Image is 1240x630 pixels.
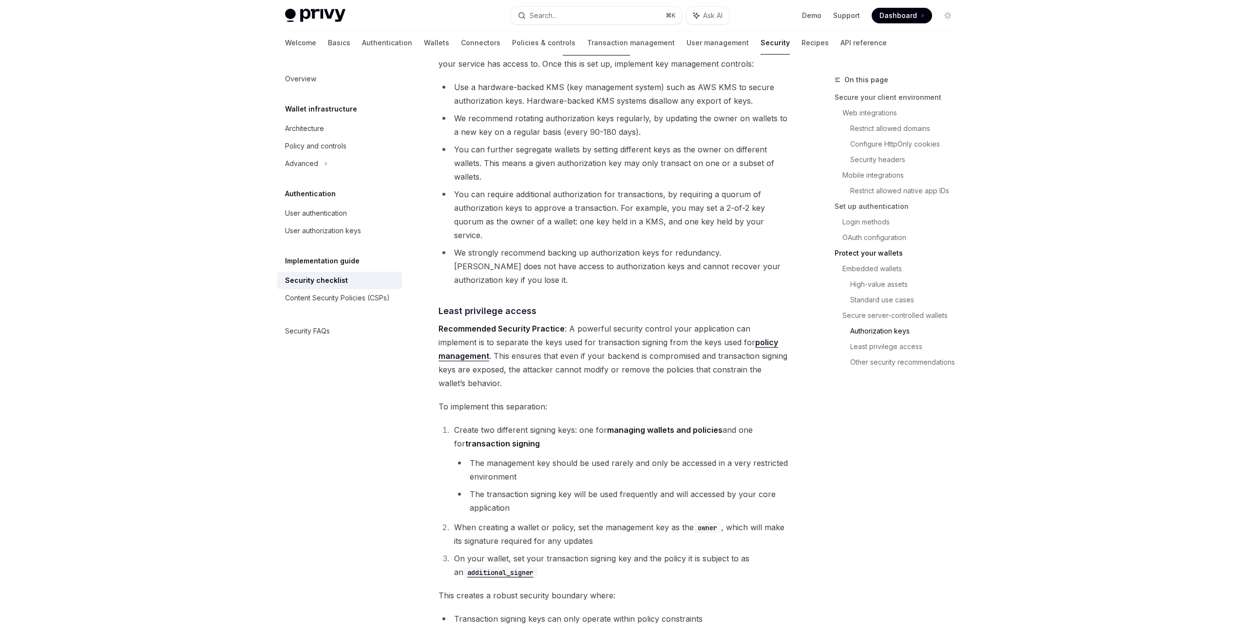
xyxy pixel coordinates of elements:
strong: transaction signing [465,439,540,448]
strong: Recommended Security Practice [439,324,565,334]
a: Policies & controls [512,31,575,55]
a: High-value assets [850,277,963,292]
a: Content Security Policies (CSPs) [277,289,402,307]
span: When creating a wallet or policy, set the management key as the , which will make its signature r... [454,522,784,546]
a: Authorization keys [850,323,963,339]
a: Web integrations [842,105,963,121]
a: Wallets [424,31,449,55]
div: Policy and controls [285,140,346,152]
a: Mobile integrations [842,167,963,183]
a: OAuth configuration [842,230,963,245]
a: API reference [840,31,887,55]
a: Support [833,11,860,20]
li: The transaction signing key will be used frequently and will accessed by your core application [454,487,790,515]
h5: Implementation guide [285,255,360,267]
a: Policy and controls [277,137,402,155]
a: Recipes [801,31,829,55]
span: Ask AI [703,11,723,20]
a: Transaction management [587,31,675,55]
a: Authentication [362,31,412,55]
li: Use a hardware-backed KMS (key management system) such as AWS KMS to secure authorization keys. H... [439,80,790,108]
a: Basics [328,31,350,55]
h5: Wallet infrastructure [285,103,357,115]
div: Security FAQs [285,325,330,337]
div: Security checklist [285,275,348,286]
a: Other security recommendations [850,354,963,370]
li: You can further segregate wallets by setting different keys as the owner on different wallets. Th... [439,143,790,184]
span: On your wallet, set your transaction signing key and the policy it is subject to as an [454,554,749,577]
a: User management [687,31,749,55]
div: Overview [285,73,316,85]
span: Create two different signing keys: one for and one for [454,425,753,448]
li: We strongly recommend backing up authorization keys for redundancy. [PERSON_NAME] does not have a... [439,246,790,287]
div: Search... [530,10,557,21]
span: Dashboard [879,11,917,20]
span: ⌘ K [666,12,676,19]
a: Protect your wallets [835,245,963,261]
a: Demo [802,11,821,20]
a: Set up authentication [835,199,963,214]
a: Least privilege access [850,339,963,354]
strong: managing wallets and policies [607,425,723,435]
a: Dashboard [872,8,932,23]
a: Welcome [285,31,316,55]
a: Security [761,31,790,55]
li: The management key should be used rarely and only be accessed in a very restricted environment [454,456,790,483]
a: Secure your client environment [835,90,963,105]
a: Secure server-controlled wallets [842,308,963,323]
li: You can require additional authorization for transactions, by requiring a quorum of authorization... [439,187,790,242]
div: User authentication [285,207,347,219]
a: User authentication [277,204,402,222]
a: Connectors [461,31,500,55]
a: Security checklist [277,272,402,289]
span: To implement this separation: [439,400,790,413]
span: : A powerful security control your application can implement is to separate the keys used for tra... [439,322,790,390]
button: Ask AI [687,7,729,24]
li: Transaction signing keys can only operate within policy constraints [439,612,790,626]
a: Security headers [850,152,963,167]
div: Architecture [285,123,324,134]
div: User authorization keys [285,225,361,237]
h5: Authentication [285,188,336,200]
img: light logo [285,9,345,22]
a: Standard use cases [850,292,963,308]
a: Configure HttpOnly cookies [850,136,963,152]
a: Restrict allowed domains [850,121,963,136]
span: This creates a robust security boundary where: [439,589,790,602]
span: Least privilege access [439,304,536,317]
span: On this page [844,74,888,86]
li: We recommend rotating authorization keys regularly, by updating the owner on wallets to a new key... [439,111,790,139]
div: Content Security Policies (CSPs) [285,292,390,304]
a: Restrict allowed native app IDs [850,183,963,199]
a: User authorization keys [277,222,402,240]
a: Login methods [842,214,963,230]
a: Embedded wallets [842,261,963,277]
div: Advanced [285,158,318,169]
a: policy management [439,337,778,361]
code: owner [694,522,721,533]
button: Search...⌘K [511,7,682,24]
code: additional_signer [463,567,537,578]
a: additional_signer [463,567,537,577]
a: Overview [277,70,402,88]
a: Architecture [277,120,402,137]
button: Toggle dark mode [940,8,955,23]
a: Security FAQs [277,322,402,340]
